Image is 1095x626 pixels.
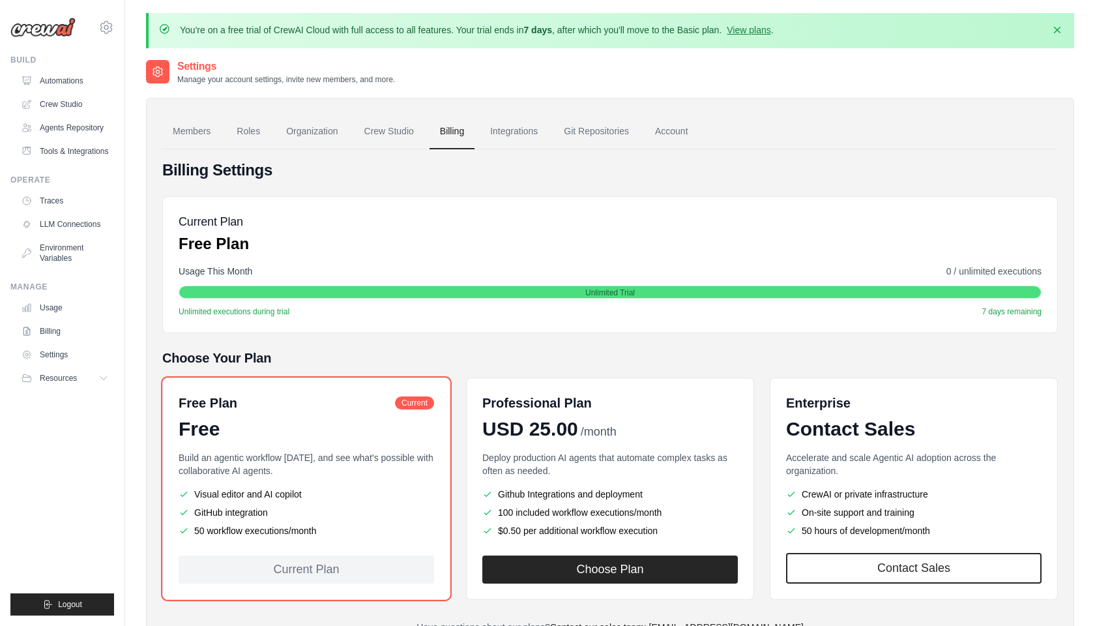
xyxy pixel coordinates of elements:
[179,265,252,278] span: Usage This Month
[179,506,434,519] li: GitHub integration
[16,368,114,389] button: Resources
[946,265,1042,278] span: 0 / unlimited executions
[162,114,221,149] a: Members
[10,175,114,185] div: Operate
[16,70,114,91] a: Automations
[482,451,738,477] p: Deploy production AI agents that automate complex tasks as often as needed.
[645,114,699,149] a: Account
[553,114,639,149] a: Git Repositories
[40,373,77,383] span: Resources
[179,451,434,477] p: Build an agentic workflow [DATE], and see what's possible with collaborative AI agents.
[786,417,1042,441] div: Contact Sales
[10,593,114,616] button: Logout
[179,306,289,317] span: Unlimited executions during trial
[10,282,114,292] div: Manage
[162,349,1058,367] h5: Choose Your Plan
[786,451,1042,477] p: Accelerate and scale Agentic AI adoption across the organization.
[786,506,1042,519] li: On-site support and training
[727,25,770,35] a: View plans
[480,114,548,149] a: Integrations
[180,23,774,37] p: You're on a free trial of CrewAI Cloud with full access to all features. Your trial ends in , aft...
[982,306,1042,317] span: 7 days remaining
[16,297,114,318] a: Usage
[430,114,474,149] a: Billing
[179,556,434,584] div: Current Plan
[162,160,1058,181] h4: Billing Settings
[482,488,738,501] li: Github Integrations and deployment
[482,556,738,584] button: Choose Plan
[10,55,114,65] div: Build
[16,321,114,342] a: Billing
[16,141,114,162] a: Tools & Integrations
[16,190,114,211] a: Traces
[354,114,424,149] a: Crew Studio
[179,417,434,441] div: Free
[523,25,552,35] strong: 7 days
[58,599,82,610] span: Logout
[10,18,76,37] img: Logo
[16,237,114,269] a: Environment Variables
[179,213,249,231] h5: Current Plan
[786,553,1042,584] a: Contact Sales
[276,114,348,149] a: Organization
[179,233,249,254] p: Free Plan
[482,417,578,441] span: USD 25.00
[16,214,114,235] a: LLM Connections
[177,59,395,74] h2: Settings
[585,288,635,298] span: Unlimited Trial
[179,488,434,501] li: Visual editor and AI copilot
[786,524,1042,537] li: 50 hours of development/month
[226,114,270,149] a: Roles
[395,396,434,410] span: Current
[482,524,738,537] li: $0.50 per additional workflow execution
[16,94,114,115] a: Crew Studio
[16,117,114,138] a: Agents Repository
[482,506,738,519] li: 100 included workflow executions/month
[16,344,114,365] a: Settings
[786,488,1042,501] li: CrewAI or private infrastructure
[179,524,434,537] li: 50 workflow executions/month
[179,394,237,412] h6: Free Plan
[177,74,395,85] p: Manage your account settings, invite new members, and more.
[786,394,1042,412] h6: Enterprise
[482,394,592,412] h6: Professional Plan
[581,423,617,441] span: /month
